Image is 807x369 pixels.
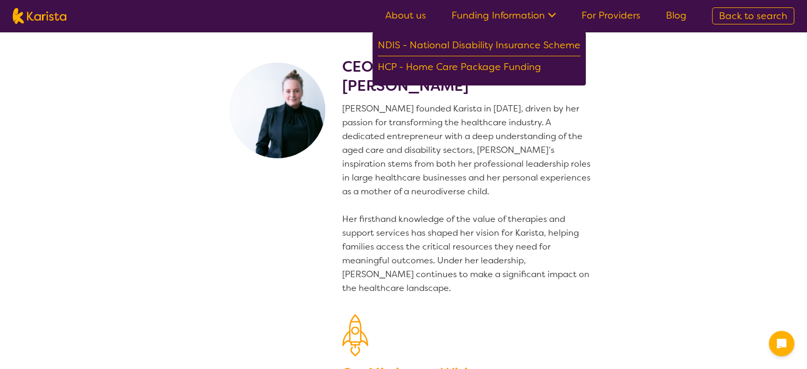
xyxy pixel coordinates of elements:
[13,8,66,24] img: Karista logo
[582,9,640,22] a: For Providers
[342,314,368,356] img: Our Mission
[666,9,687,22] a: Blog
[385,9,426,22] a: About us
[342,102,595,295] p: [PERSON_NAME] founded Karista in [DATE], driven by her passion for transforming the healthcare in...
[452,9,556,22] a: Funding Information
[378,59,580,78] div: HCP - Home Care Package Funding
[378,37,580,56] div: NDIS - National Disability Insurance Scheme
[342,57,595,96] h2: CEO and founder [PERSON_NAME]
[719,10,787,22] span: Back to search
[712,7,794,24] a: Back to search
